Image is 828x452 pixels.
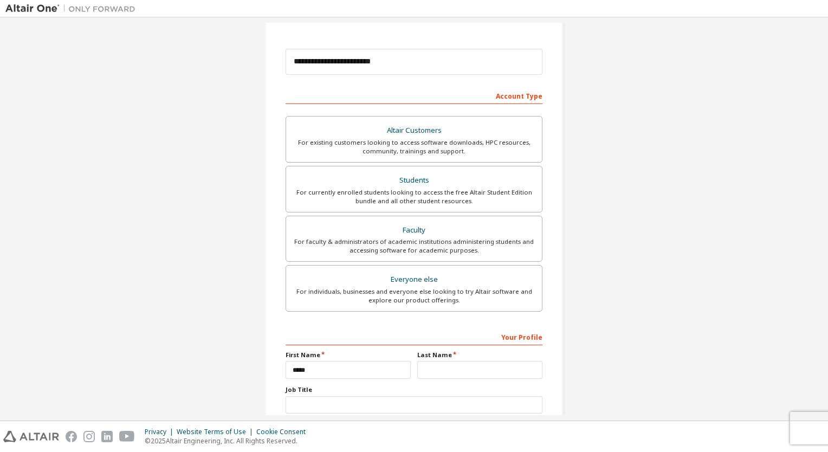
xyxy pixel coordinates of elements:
label: Last Name [417,351,542,359]
div: Your Profile [286,328,542,345]
label: Job Title [286,385,542,394]
div: Everyone else [293,272,535,287]
div: For currently enrolled students looking to access the free Altair Student Edition bundle and all ... [293,188,535,205]
img: altair_logo.svg [3,431,59,442]
div: Cookie Consent [256,428,312,436]
div: For faculty & administrators of academic institutions administering students and accessing softwa... [293,237,535,255]
img: linkedin.svg [101,431,113,442]
div: Website Terms of Use [177,428,256,436]
div: Account Type [286,87,542,104]
img: facebook.svg [66,431,77,442]
div: Altair Customers [293,123,535,138]
p: © 2025 Altair Engineering, Inc. All Rights Reserved. [145,436,312,445]
img: youtube.svg [119,431,135,442]
img: Altair One [5,3,141,14]
img: instagram.svg [83,431,95,442]
div: For existing customers looking to access software downloads, HPC resources, community, trainings ... [293,138,535,156]
label: First Name [286,351,411,359]
div: Students [293,173,535,188]
div: Privacy [145,428,177,436]
div: Faculty [293,223,535,238]
div: For individuals, businesses and everyone else looking to try Altair software and explore our prod... [293,287,535,305]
